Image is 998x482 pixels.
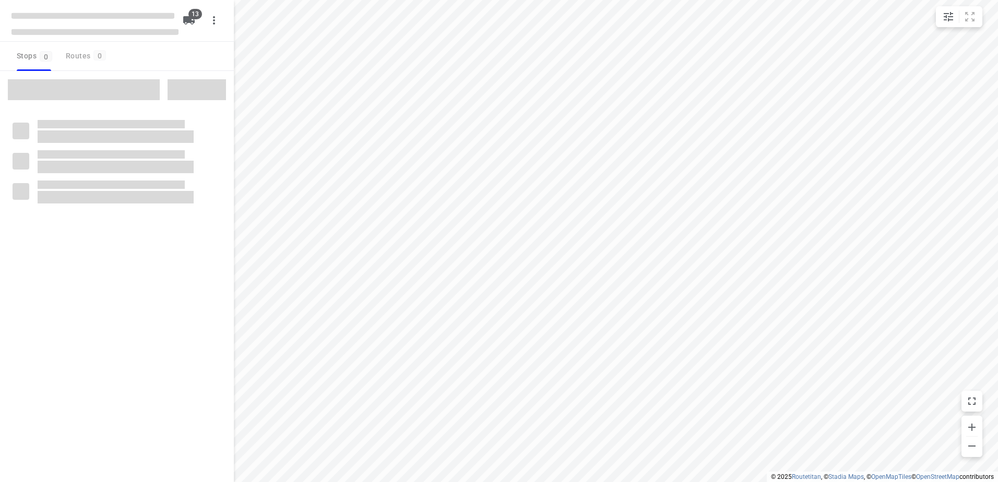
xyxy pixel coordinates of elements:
[771,473,994,480] li: © 2025 , © , © © contributors
[936,6,982,27] div: small contained button group
[828,473,864,480] a: Stadia Maps
[916,473,959,480] a: OpenStreetMap
[792,473,821,480] a: Routetitan
[871,473,911,480] a: OpenMapTiles
[938,6,959,27] button: Map settings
